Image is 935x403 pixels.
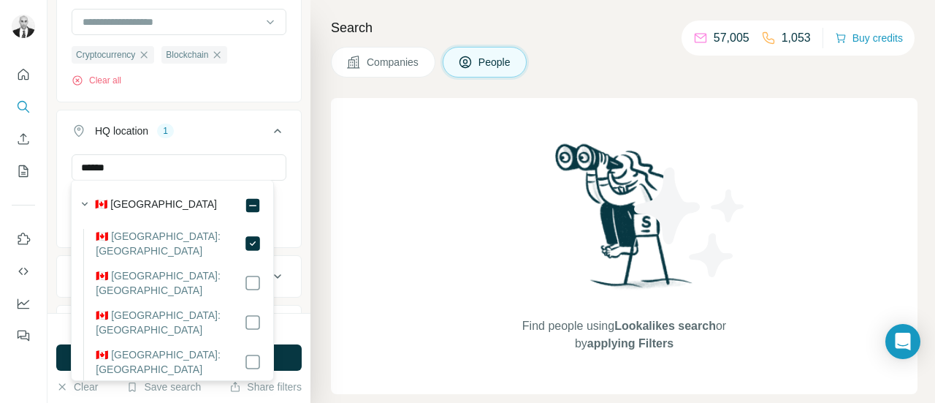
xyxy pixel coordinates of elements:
div: 1 [157,124,174,138]
span: applying Filters [587,337,673,350]
button: Run search [56,344,302,371]
label: 🇨🇦 [GEOGRAPHIC_DATA]: [GEOGRAPHIC_DATA] [96,229,244,258]
p: 1,053 [782,29,811,47]
button: Clear all [72,74,121,87]
p: 57,005 [714,29,749,47]
button: Save search [126,380,201,394]
button: Feedback [12,323,35,349]
button: Quick start [12,61,35,88]
span: Find people using or by [507,317,741,353]
img: Surfe Illustration - Stars [625,157,756,288]
label: 🇨🇦 [GEOGRAPHIC_DATA]: [GEOGRAPHIC_DATA] [96,268,244,298]
label: 🇨🇦 [GEOGRAPHIC_DATA]: [GEOGRAPHIC_DATA] [96,308,244,337]
button: Use Surfe API [12,258,35,285]
button: Dashboard [12,290,35,317]
div: HQ location [95,124,148,138]
span: Lookalikes search [614,320,716,332]
span: People [478,55,512,69]
button: Share filters [229,380,302,394]
img: Surfe Illustration - Woman searching with binoculars [549,140,701,303]
button: My lists [12,158,35,184]
label: 🇨🇦 [GEOGRAPHIC_DATA]: [GEOGRAPHIC_DATA] [96,347,244,377]
button: Clear [56,380,98,394]
button: Use Surfe on LinkedIn [12,226,35,252]
button: Search [12,94,35,120]
button: Employees (size) [57,309,301,344]
button: Enrich CSV [12,126,35,152]
label: 🇨🇦 [GEOGRAPHIC_DATA] [95,197,217,214]
span: Companies [367,55,420,69]
button: HQ location1 [57,113,301,154]
img: Avatar [12,15,35,38]
div: Open Intercom Messenger [885,324,920,359]
h4: Search [331,18,917,38]
button: Buy credits [835,28,903,48]
span: Blockchain [166,48,208,61]
button: Annual revenue ($) [57,259,301,294]
span: Cryptocurrency [76,48,135,61]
